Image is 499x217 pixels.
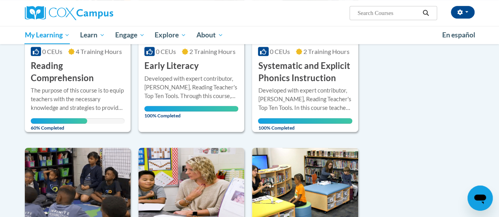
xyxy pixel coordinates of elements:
iframe: Button to launch messaging window [467,185,493,211]
div: Your progress [144,106,238,111]
a: Learn [75,26,110,44]
span: About [196,30,223,40]
img: Cox Campus [25,6,113,20]
span: En español [442,31,475,39]
a: About [191,26,228,44]
span: Engage [115,30,145,40]
span: 2 Training Hours [189,48,235,55]
div: The purpose of this course is to equip teachers with the necessary knowledge and strategies to pr... [31,86,125,112]
span: 0 CEUs [270,48,290,55]
a: Explore [150,26,191,44]
button: Account Settings [451,6,475,19]
div: Developed with expert contributor, [PERSON_NAME], Reading Teacher's Top Ten Tools. In this course... [258,86,352,112]
span: 0 CEUs [42,48,62,55]
span: 4 Training Hours [76,48,122,55]
h3: Systematic and Explicit Phonics Instruction [258,60,352,84]
span: 0 CEUs [156,48,176,55]
span: 60% Completed [31,118,87,131]
span: My Learning [24,30,70,40]
span: 100% Completed [144,106,238,119]
div: Your progress [31,118,87,124]
span: Explore [155,30,186,40]
div: Your progress [258,118,352,124]
a: Engage [110,26,150,44]
h3: Reading Comprehension [31,60,125,84]
a: My Learning [20,26,75,44]
div: Main menu [19,26,480,44]
span: Learn [80,30,105,40]
a: En español [437,27,480,43]
span: 2 Training Hours [303,48,349,55]
button: Search [420,8,432,18]
h3: Early Literacy [144,60,199,72]
a: Cox Campus [25,6,167,20]
span: 100% Completed [258,118,352,131]
input: Search Courses [357,8,420,18]
div: Developed with expert contributor, [PERSON_NAME], Reading Teacher's Top Ten Tools. Through this c... [144,74,238,100]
